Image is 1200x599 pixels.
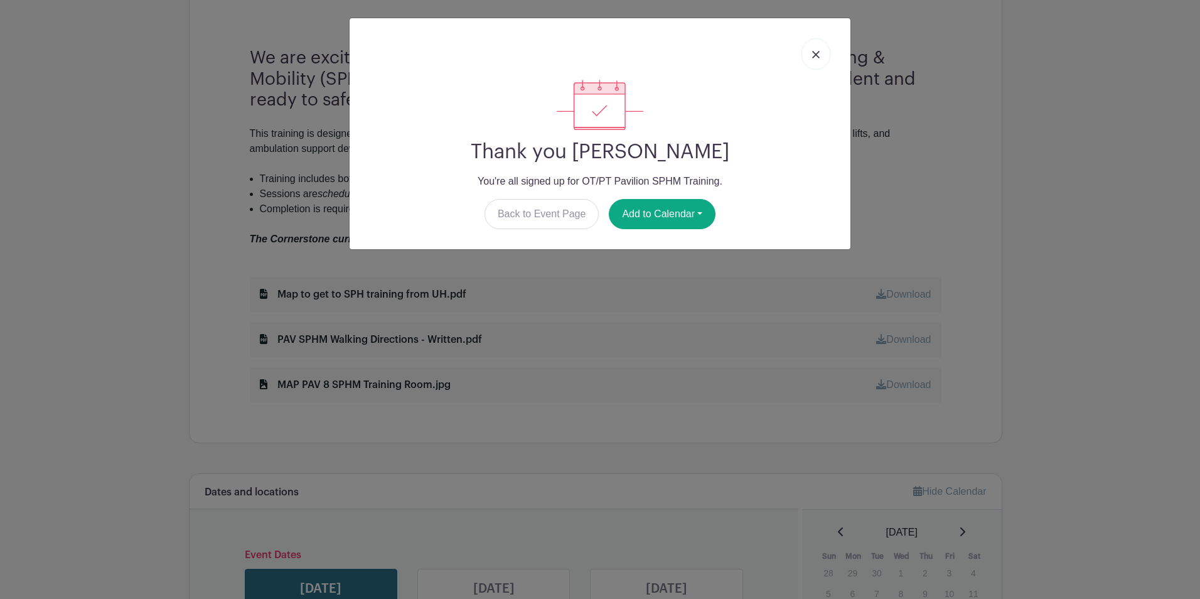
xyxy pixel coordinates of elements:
[360,140,840,164] h2: Thank you [PERSON_NAME]
[360,174,840,189] p: You're all signed up for OT/PT Pavilion SPHM Training.
[485,199,599,229] a: Back to Event Page
[812,51,820,58] img: close_button-5f87c8562297e5c2d7936805f587ecaba9071eb48480494691a3f1689db116b3.svg
[557,80,643,130] img: signup_complete-c468d5dda3e2740ee63a24cb0ba0d3ce5d8a4ecd24259e683200fb1569d990c8.svg
[609,199,715,229] button: Add to Calendar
